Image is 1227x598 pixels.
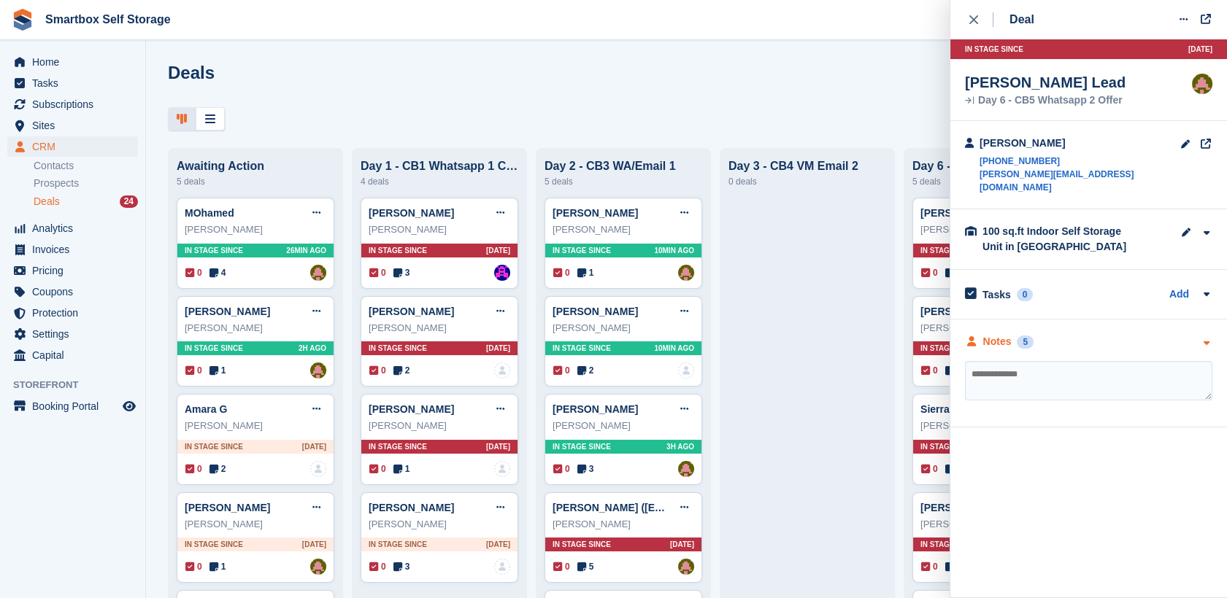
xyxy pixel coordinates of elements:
span: Analytics [32,218,120,238]
span: 0 [369,462,386,475]
a: [PERSON_NAME] [553,306,638,317]
span: 26MIN AGO [286,245,326,256]
a: [PERSON_NAME] [920,502,1006,513]
a: menu [7,281,138,302]
a: [PERSON_NAME] [920,306,1006,317]
span: In stage since [920,245,979,256]
div: [PERSON_NAME] [920,222,1062,237]
div: [PERSON_NAME] [980,136,1180,151]
img: Sam Austin [494,265,510,281]
span: [DATE] [302,441,326,452]
img: deal-assignee-blank [678,362,694,378]
a: MOhamed [185,207,234,219]
div: [PERSON_NAME] [553,517,694,532]
div: Notes [983,334,1012,349]
div: Day 1 - CB1 Whatsapp 1 CB2 [361,160,518,173]
span: CRM [32,136,120,157]
a: Alex Selenitsas [678,461,694,477]
span: Home [32,52,120,72]
div: [PERSON_NAME] [185,517,326,532]
a: menu [7,52,138,72]
img: Alex Selenitsas [678,559,694,575]
a: Smartbox Self Storage [39,7,177,31]
img: stora-icon-8386f47178a22dfd0bd8f6a31ec36ba5ce8667c1dd55bd0f319d3a0aa187defe.svg [12,9,34,31]
div: [PERSON_NAME] [920,321,1062,335]
span: 6 [945,364,962,377]
div: [PERSON_NAME] [553,419,694,433]
span: In stage since [920,539,979,550]
span: In stage since [920,441,979,452]
span: In stage since [369,441,427,452]
div: [PERSON_NAME] [369,321,510,335]
div: Awaiting Action [177,160,334,173]
span: 3 [577,462,594,475]
div: 100 sq.ft Indoor Self Storage Unit in [GEOGRAPHIC_DATA] [982,224,1128,255]
span: 3H AGO [666,441,694,452]
span: [DATE] [486,539,510,550]
div: [PERSON_NAME] [553,222,694,237]
a: [PERSON_NAME] [553,403,638,415]
a: Alex Selenitsas [310,559,326,575]
span: In stage since [185,539,243,550]
h1: Deals [168,63,215,82]
a: [PERSON_NAME] [185,502,270,513]
span: 0 [185,560,202,573]
span: In stage since [369,343,427,354]
div: [PERSON_NAME] [369,222,510,237]
span: Invoices [32,239,120,260]
a: [PERSON_NAME] ([EMAIL_ADDRESS][DOMAIN_NAME]) Deal [553,502,850,513]
a: [PERSON_NAME] Lead [920,207,1033,219]
span: 5 [945,266,962,279]
a: menu [7,136,138,157]
img: deal-assignee-blank [494,461,510,477]
img: Alex Selenitsas [310,265,326,281]
div: Day 6 - CB5 Whatsapp 2 Offer [965,96,1126,106]
span: [DATE] [486,343,510,354]
a: Preview store [120,397,138,415]
span: In stage since [369,245,427,256]
a: [PERSON_NAME][EMAIL_ADDRESS][DOMAIN_NAME] [980,168,1180,194]
span: Pricing [32,260,120,281]
div: 4 deals [361,173,518,190]
a: [PERSON_NAME] [185,306,270,317]
span: 0 [921,462,938,475]
span: Capital [32,345,120,365]
span: Sites [32,115,120,136]
a: Alex Selenitsas [678,265,694,281]
span: 0 [553,560,570,573]
span: 0 [553,462,570,475]
div: 5 deals [545,173,702,190]
a: [PERSON_NAME] [369,306,454,317]
div: Day 2 - CB3 WA/Email 1 [545,160,702,173]
a: Alex Selenitsas [1192,74,1212,94]
a: menu [7,218,138,238]
div: 24 [120,195,138,208]
div: Deal [1009,11,1034,28]
span: 7 [945,560,962,573]
span: Protection [32,303,120,323]
span: 1 [209,364,226,377]
span: Settings [32,324,120,344]
span: [DATE] [302,539,326,550]
a: menu [7,239,138,260]
div: [PERSON_NAME] [185,419,326,433]
span: 0 [185,364,202,377]
span: In stage since [920,343,979,354]
span: 0 [921,364,938,377]
span: 5 [577,560,594,573]
a: deal-assignee-blank [310,461,326,477]
span: 2 [577,364,594,377]
div: [PERSON_NAME] [920,517,1062,532]
span: 0 [185,266,202,279]
div: 0 deals [728,173,886,190]
a: [PERSON_NAME] [369,207,454,219]
div: 0 [1017,288,1034,301]
span: 0 [921,266,938,279]
span: Coupons [32,281,120,302]
span: 6 [945,462,962,475]
a: [PHONE_NUMBER] [980,155,1180,168]
a: menu [7,94,138,114]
